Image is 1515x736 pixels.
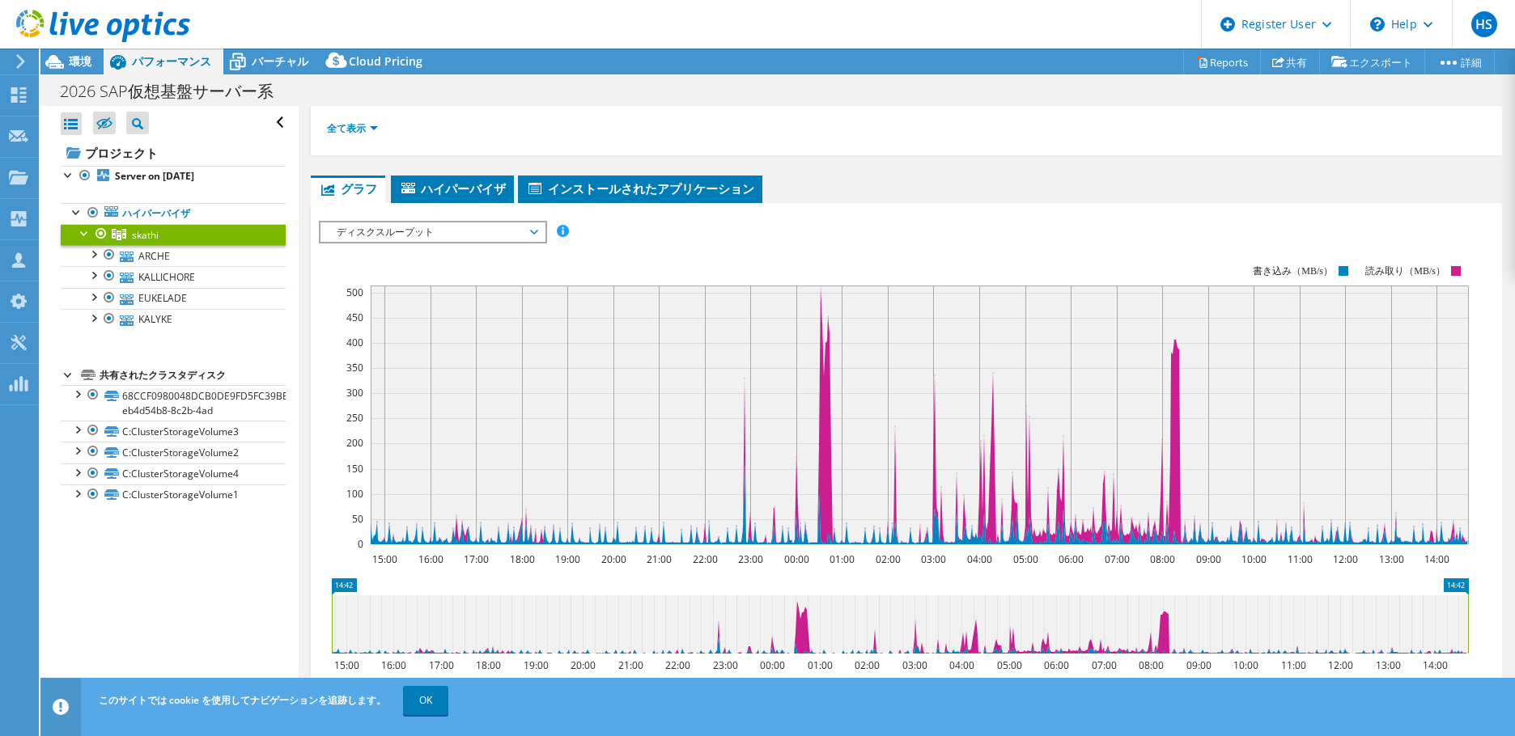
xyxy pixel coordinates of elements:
span: インストールされたアプリケーション [526,180,754,197]
a: プロジェクト [61,140,286,166]
text: 15:00 [333,658,359,672]
a: ハイパーバイザ [61,203,286,224]
a: 詳細 [1424,49,1495,74]
text: 19:00 [554,552,579,566]
a: ARCHE [61,245,286,266]
text: 19:00 [523,658,548,672]
span: 環境 [69,53,91,69]
a: EUKELADE [61,288,286,309]
text: 04:00 [966,552,991,566]
text: 14:00 [1422,658,1447,672]
text: 09:00 [1186,658,1211,672]
text: 20:00 [570,658,595,672]
span: パフォーマンス [132,53,211,69]
text: 11:00 [1280,658,1305,672]
text: 400 [346,336,363,349]
text: 20:00 [600,552,626,566]
text: 11:00 [1287,552,1312,566]
text: 22:00 [692,552,717,566]
span: Cloud Pricing [349,53,422,69]
text: 書き込み（MB/s） [1253,265,1333,277]
text: 07:00 [1104,552,1129,566]
a: C:ClusterStorageVolume3 [61,421,286,442]
text: 450 [346,311,363,324]
text: 08:00 [1149,552,1174,566]
text: 08:00 [1138,658,1163,672]
text: 23:00 [737,552,762,566]
text: 06:00 [1043,658,1068,672]
text: 00:00 [759,658,784,672]
text: 03:00 [920,552,945,566]
a: Server on [DATE] [61,166,286,187]
text: 01:00 [829,552,854,566]
text: 21:00 [646,552,671,566]
text: 250 [346,411,363,425]
text: 150 [346,462,363,476]
text: 17:00 [463,552,488,566]
text: 350 [346,361,363,374]
text: 100 [346,487,363,501]
text: 読み取り（MB/s） [1365,265,1445,277]
text: 13:00 [1378,552,1403,566]
a: C:ClusterStorageVolume4 [61,463,286,484]
span: グラフ [319,180,377,197]
span: バーチャル [252,53,308,69]
a: 68CCF0980048DCB0DE9FD5FC39BE464F-eb4d54b8-8c2b-4ad [61,385,286,421]
text: 15:00 [371,552,397,566]
h1: 2026 SAP仮想基盤サーバー系 [53,82,299,100]
text: 02:00 [854,658,879,672]
text: 07:00 [1091,658,1116,672]
text: 14:00 [1424,552,1449,566]
text: 50 [352,512,363,526]
span: HS [1471,11,1497,37]
span: ディスクスループット [329,222,537,242]
text: 05:00 [1012,552,1038,566]
a: 共有 [1260,49,1320,74]
text: 02:00 [875,552,900,566]
text: 06:00 [1058,552,1083,566]
text: 22:00 [664,658,690,672]
text: 00:00 [783,552,808,566]
svg: \n [1370,17,1385,32]
text: 09:00 [1195,552,1220,566]
a: C:ClusterStorageVolume2 [61,442,286,463]
text: 17:00 [428,658,453,672]
a: KALYKE [61,309,286,330]
span: ハイパーバイザ [399,180,506,197]
text: 300 [346,386,363,400]
a: KALLICHORE [61,266,286,287]
text: 10:00 [1241,552,1266,566]
a: Reports [1183,49,1261,74]
text: 12:00 [1327,658,1352,672]
text: 0 [358,537,363,551]
a: skathi [61,224,286,245]
text: 21:00 [617,658,643,672]
a: OK [403,686,448,715]
text: 05:00 [996,658,1021,672]
a: 全て表示 [327,121,378,135]
text: 04:00 [948,658,974,672]
text: 03:00 [902,658,927,672]
text: 10:00 [1233,658,1258,672]
b: Server on [DATE] [115,169,194,183]
text: 500 [346,286,363,299]
div: 共有されたクラスタディスク [100,366,286,385]
text: 23:00 [712,658,737,672]
span: このサイトでは cookie を使用してナビゲーションを追跡します。 [99,693,386,707]
text: 13:00 [1375,658,1400,672]
text: 16:00 [380,658,405,672]
a: C:ClusterStorageVolume1 [61,484,286,505]
text: 200 [346,436,363,450]
span: skathi [132,228,159,242]
text: 18:00 [509,552,534,566]
a: エクスポート [1319,49,1425,74]
text: 12:00 [1332,552,1357,566]
text: 18:00 [475,658,500,672]
text: 16:00 [418,552,443,566]
text: 01:00 [807,658,832,672]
